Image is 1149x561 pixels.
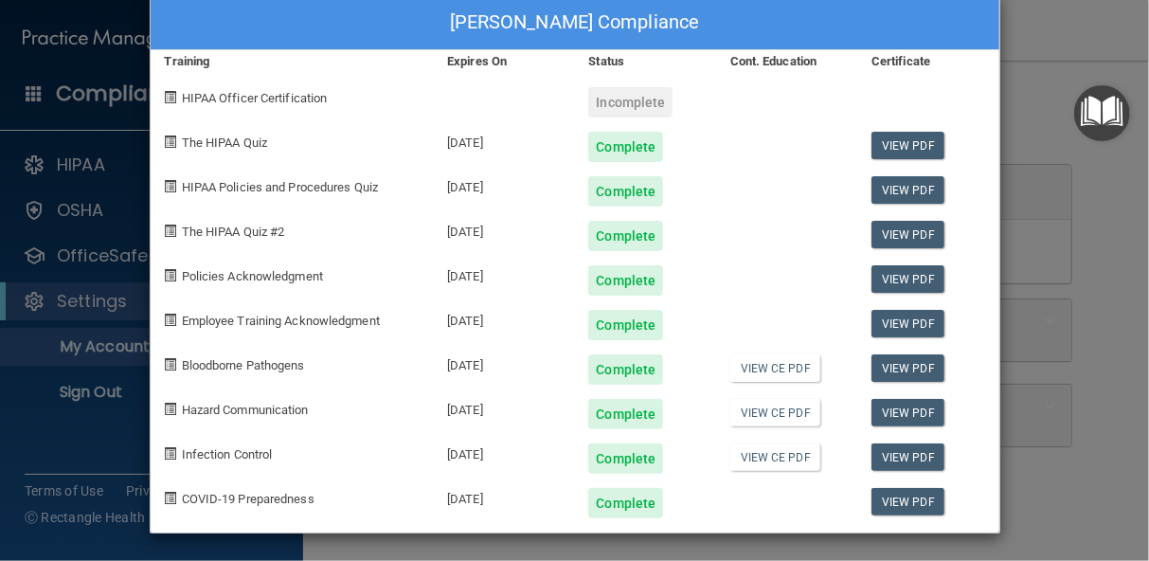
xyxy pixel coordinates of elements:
span: COVID-19 Preparedness [182,492,314,506]
div: [DATE] [433,296,574,340]
span: Employee Training Acknowledgment [182,314,380,328]
span: Bloodborne Pathogens [182,358,305,372]
div: Status [574,50,715,73]
a: View CE PDF [730,443,820,471]
div: Expires On [433,50,574,73]
span: Policies Acknowledgment [182,269,323,283]
div: Complete [588,399,663,429]
a: View PDF [871,443,944,471]
div: [DATE] [433,385,574,429]
div: [DATE] [433,207,574,251]
a: View PDF [871,354,944,382]
span: HIPAA Policies and Procedures Quiz [182,180,378,194]
a: View PDF [871,132,944,159]
div: Complete [588,132,663,162]
span: The HIPAA Quiz [182,136,267,150]
div: [DATE] [433,340,574,385]
a: View PDF [871,221,944,248]
div: [DATE] [433,474,574,518]
div: Complete [588,176,663,207]
div: Incomplete [588,87,673,118]
div: [DATE] [433,118,574,162]
div: Complete [588,443,663,474]
div: Complete [588,310,663,340]
button: Open Resource Center [1074,85,1130,141]
div: Training [151,50,434,73]
a: View PDF [871,265,944,293]
span: Infection Control [182,447,273,461]
div: Complete [588,265,663,296]
div: [DATE] [433,162,574,207]
span: Hazard Communication [182,403,309,417]
a: View CE PDF [730,399,820,426]
div: [DATE] [433,429,574,474]
span: HIPAA Officer Certification [182,91,328,105]
a: View PDF [871,488,944,516]
a: View PDF [871,176,944,204]
a: View PDF [871,310,944,337]
a: View PDF [871,399,944,426]
a: View CE PDF [730,354,820,382]
div: Complete [588,354,663,385]
span: The HIPAA Quiz #2 [182,225,285,239]
div: Cont. Education [716,50,857,73]
div: [DATE] [433,251,574,296]
div: Complete [588,221,663,251]
div: Complete [588,488,663,518]
div: Certificate [857,50,998,73]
